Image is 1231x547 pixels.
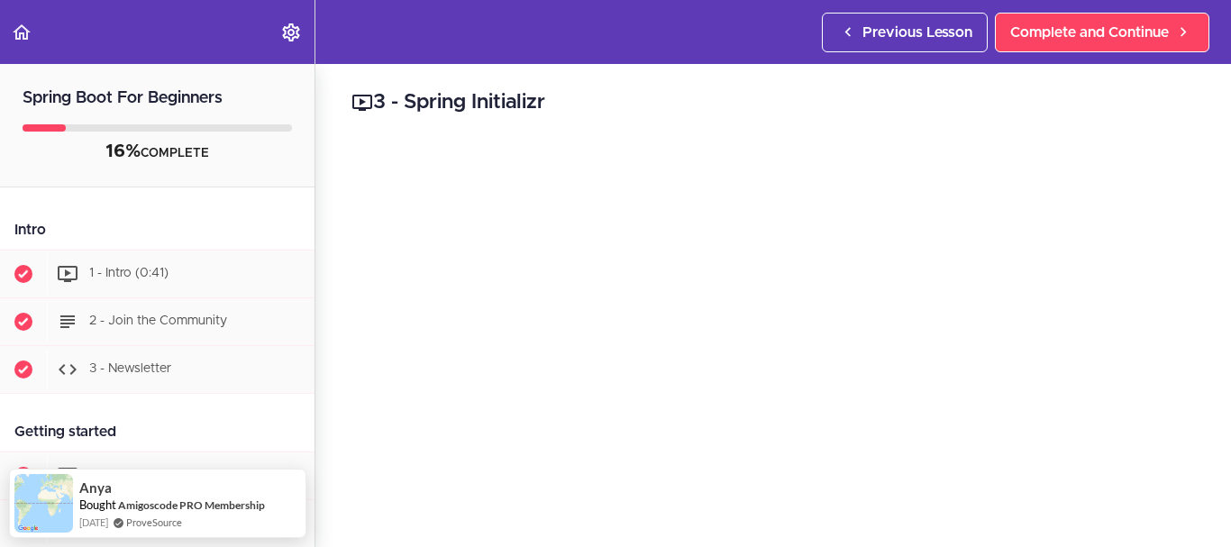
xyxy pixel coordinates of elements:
[995,13,1209,52] a: Complete and Continue
[89,362,171,375] span: 3 - Newsletter
[79,480,112,496] span: Anya
[14,474,73,533] img: provesource social proof notification image
[79,497,116,512] span: Bought
[89,315,227,327] span: 2 - Join the Community
[280,22,302,43] svg: Settings Menu
[1010,22,1169,43] span: Complete and Continue
[862,22,972,43] span: Previous Lesson
[79,515,108,530] span: [DATE]
[11,22,32,43] svg: Back to course curriculum
[822,13,988,52] a: Previous Lesson
[351,87,1195,118] h2: 3 - Spring Initializr
[118,498,265,512] a: Amigoscode PRO Membership
[105,142,141,160] span: 16%
[126,515,182,530] a: ProveSource
[89,267,169,279] span: 1 - Intro (0:41)
[23,141,292,164] div: COMPLETE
